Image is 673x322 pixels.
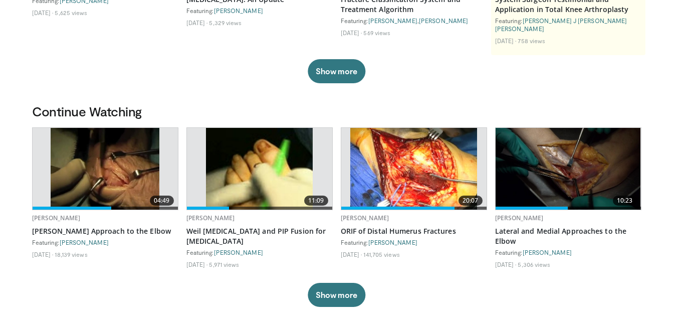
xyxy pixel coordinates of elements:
[186,7,333,15] div: Featuring:
[51,128,160,210] img: rQqFhpGihXXoLKSn4xMDoxOjBrO-I4W8.620x360_q85_upscale.jpg
[495,214,544,222] a: [PERSON_NAME]
[523,249,572,256] a: [PERSON_NAME]
[187,128,332,210] a: 11:09
[32,226,178,236] a: [PERSON_NAME] Approach to the Elbow
[209,19,242,27] li: 5,329 views
[496,128,641,210] img: 9424d663-6ae8-4169-baaa-1336231d538d.620x360_q85_upscale.jpg
[363,250,399,258] li: 141,705 views
[495,260,517,268] li: [DATE]
[150,196,174,206] span: 04:49
[341,128,487,210] a: 20:07
[341,17,487,25] div: Featuring: ,
[60,239,109,246] a: [PERSON_NAME]
[518,37,545,45] li: 758 views
[368,17,417,24] a: [PERSON_NAME]
[214,7,263,14] a: [PERSON_NAME]
[32,103,641,119] h3: Continue Watching
[495,248,641,256] div: Featuring:
[341,250,362,258] li: [DATE]
[613,196,637,206] span: 10:23
[206,128,312,210] img: Parekh_Claw_toe_with_smart_toe_100011694_1.jpg.620x360_q85_upscale.jpg
[32,214,81,222] a: [PERSON_NAME]
[368,239,417,246] a: [PERSON_NAME]
[363,29,390,37] li: 569 views
[186,19,208,27] li: [DATE]
[308,59,365,83] button: Show more
[186,260,208,268] li: [DATE]
[459,196,483,206] span: 20:07
[32,250,54,258] li: [DATE]
[341,238,487,246] div: Featuring:
[341,226,487,236] a: ORIF of Distal Humerus Fractures
[186,214,235,222] a: [PERSON_NAME]
[304,196,328,206] span: 11:09
[214,249,263,256] a: [PERSON_NAME]
[55,250,87,258] li: 18,139 views
[496,128,641,210] a: 10:23
[186,248,333,256] div: Featuring:
[341,29,362,37] li: [DATE]
[518,260,550,268] li: 5,306 views
[419,17,468,24] a: [PERSON_NAME]
[495,17,641,33] div: Featuring:
[341,214,389,222] a: [PERSON_NAME]
[186,226,333,246] a: Weil [MEDICAL_DATA] and PIP Fusion for [MEDICAL_DATA]
[209,260,239,268] li: 5,971 views
[55,9,87,17] li: 5,625 views
[495,37,517,45] li: [DATE]
[32,238,178,246] div: Featuring:
[350,128,477,210] img: orif-sanch_3.png.620x360_q85_upscale.jpg
[495,17,627,32] a: [PERSON_NAME] J [PERSON_NAME] [PERSON_NAME]
[32,9,54,17] li: [DATE]
[308,283,365,307] button: Show more
[33,128,178,210] a: 04:49
[495,226,641,246] a: Lateral and Medial Approaches to the Elbow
